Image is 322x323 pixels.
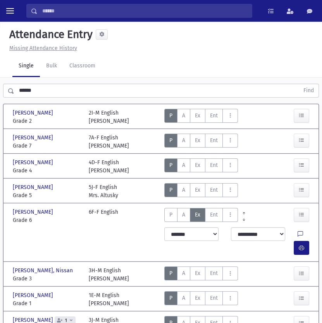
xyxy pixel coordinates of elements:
span: A [182,211,185,218]
div: 5J-F English Mrs. Altusky [89,183,118,199]
span: Grade 7 [13,142,81,150]
div: AttTypes [164,291,238,308]
span: Ex [195,162,200,168]
div: 1E-M English [PERSON_NAME] [89,291,129,308]
span: Grade 6 [13,216,81,224]
span: Ex [195,270,200,277]
span: A [182,295,185,301]
span: [PERSON_NAME] [13,291,55,299]
span: P [169,270,172,277]
a: Classroom [63,55,102,77]
input: Search [38,4,252,18]
div: AttTypes [164,109,238,125]
span: A [182,270,185,277]
span: Ex [195,295,200,301]
span: 1 [64,318,69,323]
span: P [169,187,172,193]
span: Grade 1 [13,299,81,308]
span: A [182,187,185,193]
span: Ex [195,211,200,218]
span: P [169,211,172,218]
span: Ent [210,187,218,193]
span: [PERSON_NAME] [13,134,55,142]
button: Find [299,84,319,97]
span: Ent [210,295,218,301]
span: [PERSON_NAME] [13,183,55,191]
span: Ex [195,112,200,119]
div: AttTypes [164,158,238,175]
span: P [169,112,172,119]
button: toggle menu [3,4,17,18]
span: P [169,137,172,144]
div: AttTypes [164,183,238,199]
span: Ent [210,137,218,144]
span: Grade 3 [13,275,81,283]
span: [PERSON_NAME] [13,158,55,167]
span: A [182,112,185,119]
span: [PERSON_NAME] [13,109,55,117]
a: Single [12,55,40,77]
div: 7A-F English [PERSON_NAME] [89,134,129,150]
a: Missing Attendance History [6,45,77,52]
div: AttTypes [164,208,238,224]
div: 4D-F English [PERSON_NAME] [89,158,129,175]
div: AttTypes [164,266,238,283]
div: 2I-M English [PERSON_NAME] [89,109,129,125]
span: [PERSON_NAME] [13,208,55,216]
span: P [169,162,172,168]
span: Ent [210,162,218,168]
span: Grade 4 [13,167,81,175]
span: Ex [195,137,200,144]
u: Missing Attendance History [9,45,77,52]
span: [PERSON_NAME], Nissan [13,266,74,275]
span: A [182,137,185,144]
span: Ent [210,270,218,277]
span: A [182,162,185,168]
h5: Attendance Entry [6,28,93,41]
div: AttTypes [164,134,238,150]
span: Ex [195,187,200,193]
a: Bulk [40,55,63,77]
span: Ent [210,211,218,218]
span: Grade 2 [13,117,81,125]
div: 6F-F English [89,208,118,224]
div: 3H-M English [PERSON_NAME] [89,266,129,283]
span: P [169,295,172,301]
span: Grade 5 [13,191,81,199]
span: Ent [210,112,218,119]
